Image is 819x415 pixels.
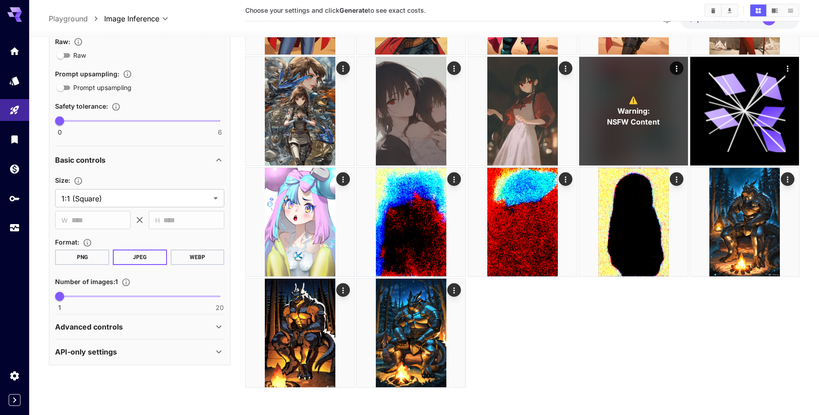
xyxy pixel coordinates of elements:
span: Prompt upsampling : [55,70,119,78]
button: Choose the file format for the output image. [79,238,96,247]
img: 9k= [357,168,465,276]
p: Advanced controls [55,321,123,332]
button: PNG [55,250,109,265]
div: Basic controls [55,149,224,171]
span: Warning: [617,106,650,117]
span: 6 [218,128,222,137]
button: Enables automatic enhancement and expansion of the input prompt to improve generation quality and... [119,70,136,79]
img: Z [246,57,354,165]
div: Home [9,43,20,54]
div: Settings [9,370,20,381]
button: Show media in list view [783,5,799,16]
div: Actions [781,61,794,75]
div: Actions [670,172,683,186]
span: H [155,215,160,225]
div: Playground [9,101,20,113]
div: Actions [558,172,572,186]
button: Controls the level of post-processing applied to generated images. [70,37,86,46]
span: Choose your settings and click to see exact costs. [245,6,426,14]
span: 20 [216,304,224,313]
img: Z [357,279,465,387]
button: Show media in grid view [750,5,766,16]
img: 9k= [579,168,688,276]
span: credits left [723,15,755,23]
button: Expand sidebar [9,394,20,406]
div: Show media in grid viewShow media in video viewShow media in list view [749,4,799,17]
span: Safety tolerance : [55,102,108,110]
div: Models [9,72,20,84]
div: API-only settings [55,341,224,363]
div: Actions [447,283,461,297]
div: Actions [336,172,350,186]
div: Actions [558,61,572,75]
span: 0 [58,128,62,137]
div: Actions [670,61,683,75]
img: 2Q== [246,279,354,387]
div: Advanced controls [55,316,224,338]
img: Z [357,57,465,165]
span: Raw [73,50,86,60]
span: ⚠️ [629,95,638,106]
div: Actions [447,172,461,186]
div: Clear AllDownload All [704,4,738,17]
span: Number of images : 1 [55,278,118,285]
div: Wallet [9,163,20,175]
span: 1:1 (Square) [61,193,210,204]
b: Generate [339,6,368,14]
div: Library [9,134,20,145]
div: Actions [447,61,461,75]
img: 9k= [246,168,354,276]
div: Actions [781,172,794,186]
button: Controls the tolerance level for input and output content moderation. Lower values apply stricter... [108,102,124,111]
span: Image Inference [104,13,159,24]
img: 2Q== [468,168,577,276]
p: Basic controls [55,155,106,165]
span: W [61,215,68,225]
p: API-only settings [55,346,117,357]
button: Adjust the dimensions of the generated image by specifying its width and height in pixels, or sel... [70,176,86,185]
a: Playground [49,13,88,24]
span: NSFW Content [607,117,660,128]
button: Download All [722,5,738,16]
span: $2,300.36 [689,15,723,23]
img: 2Q== [468,57,577,165]
button: Clear All [705,5,721,16]
span: Format : [55,238,79,246]
span: 1 [58,304,61,313]
button: Specify how many images to generate in a single request. Each image generation will be charged se... [118,278,134,287]
button: WEBP [171,250,225,265]
div: API Keys [9,193,20,204]
span: Raw : [55,38,70,45]
img: 9k= [690,168,799,276]
button: JPEG [113,250,167,265]
div: Actions [336,61,350,75]
button: Show media in video view [767,5,783,16]
span: Size : [55,176,70,184]
div: Usage [9,222,20,234]
nav: breadcrumb [49,13,104,24]
div: Actions [336,283,350,297]
span: Prompt upsampling [73,83,131,92]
